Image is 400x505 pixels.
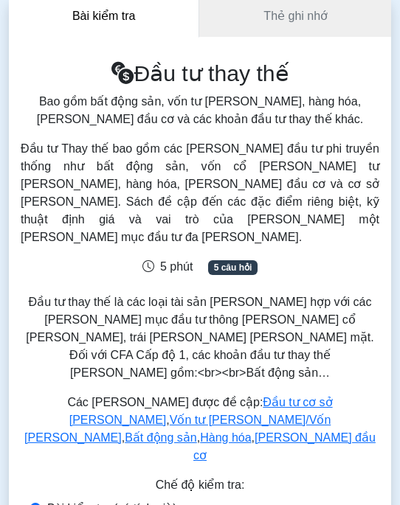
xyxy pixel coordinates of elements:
font: 5 câu hỏi [214,262,252,273]
font: , [122,431,125,444]
font: Đầu tư Thay thế bao gồm các [PERSON_NAME] đầu tư phi truyền thống như bất động sản, vốn cổ [PERSO... [21,142,379,243]
a: [PERSON_NAME] đầu cơ [193,431,376,462]
a: Bất động sản [125,431,197,444]
font: , [197,431,200,444]
font: , [166,414,169,426]
a: Vốn tư [PERSON_NAME]/Vốn [PERSON_NAME] [24,414,331,444]
font: Chế độ kiểm tra: [156,478,245,491]
font: Đầu tư thay thế là các loại tài sản [PERSON_NAME] hợp với các [PERSON_NAME] mục đầu tư thông [PER... [26,296,373,379]
font: Bao gồm bất động sản, vốn tư [PERSON_NAME], hàng hóa, [PERSON_NAME] đầu cơ và các khoản đầu tư th... [37,95,363,125]
font: Đầu tư thay thế [134,61,288,86]
a: Hàng hóa [200,431,251,444]
font: , [252,431,255,444]
font: Các [PERSON_NAME] được đề cập: [67,396,263,408]
font: 5 phút [160,260,193,273]
font: Bài kiểm tra [72,10,136,22]
font: Thẻ ghi nhớ [263,10,328,22]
